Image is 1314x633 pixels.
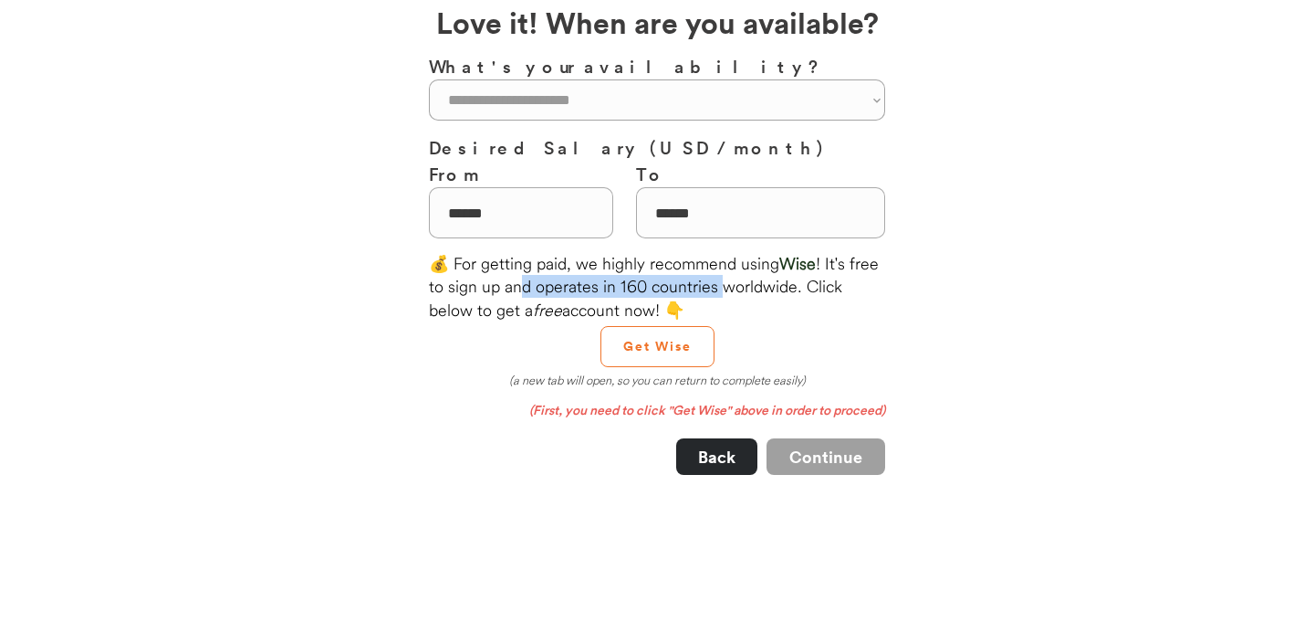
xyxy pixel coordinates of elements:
[533,300,562,321] em: free
[529,401,885,419] em: (First, you need to click "Get Wise" above in order to proceed)
[429,161,613,187] h3: From
[429,252,885,322] div: 💰 For getting paid, we highly recommend using ! It's free to sign up and operates in 160 countrie...
[429,53,885,79] h3: What's your availability?
[766,438,885,475] button: Continue
[509,373,806,387] em: (a new tab will open, so you can return to complete easily)
[676,438,757,475] button: Back
[600,326,714,367] button: Get Wise
[779,253,816,274] font: Wise
[636,161,885,187] h3: To
[429,134,885,161] h3: Desired Salary (USD / month)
